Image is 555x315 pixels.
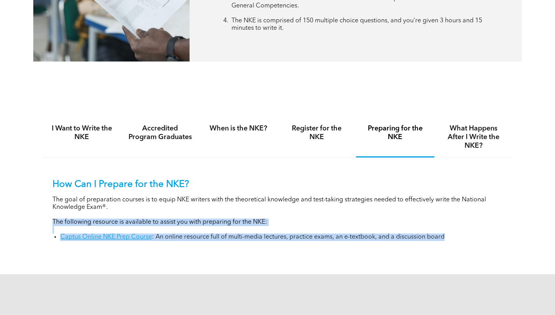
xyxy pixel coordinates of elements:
h4: What Happens After I Write the NKE? [441,124,506,150]
h4: Preparing for the NKE [363,124,427,141]
span: The NKE is comprised of 150 multiple choice questions, and you’re given 3 hours and 15 minutes to... [231,18,482,31]
p: The following resource is available to assist you with preparing for the NKE: [52,219,503,226]
h4: I Want to Write the NKE [50,124,114,141]
h4: Register for the NKE [285,124,349,141]
h4: Accredited Program Graduates [128,124,192,141]
li: : An online resource full of multi-media lectures, practice exams, an e-textbook, and a discussio... [60,234,503,241]
a: Captus Online NKE Prep Course [60,234,152,240]
p: The goal of preparation courses is to equip NKE writers with the theoretical knowledge and test-t... [52,196,503,211]
h4: When is the NKE? [206,124,271,133]
p: How Can I Prepare for the NKE? [52,179,503,190]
